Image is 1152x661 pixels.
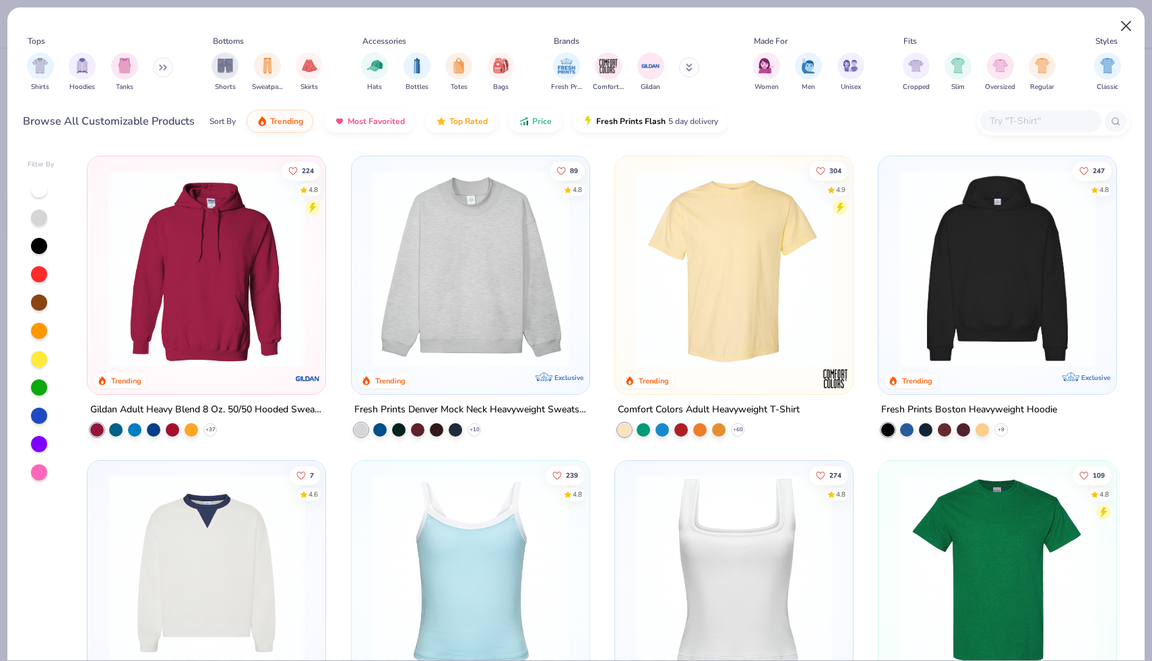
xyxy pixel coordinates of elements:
div: filter for Skirts [296,53,323,92]
img: Totes Image [451,58,466,73]
button: filter button [488,53,515,92]
img: e55d29c3-c55d-459c-bfd9-9b1c499ab3c6 [839,170,1050,367]
button: filter button [361,53,388,92]
div: filter for Hoodies [69,53,96,92]
div: Browse All Customizable Products [23,113,195,129]
div: 4.9 [836,185,845,195]
span: Oversized [985,82,1015,92]
button: Fresh Prints Flash5 day delivery [573,110,728,133]
img: 01756b78-01f6-4cc6-8d8a-3c30c1a0c8ac [101,170,312,367]
div: Accessories [362,35,406,47]
span: 274 [829,472,841,479]
img: flash.gif [583,116,594,127]
img: Classic Image [1100,58,1116,73]
button: filter button [837,53,864,92]
span: Bags [493,82,509,92]
span: Comfort Colors [593,82,624,92]
button: Most Favorited [324,110,415,133]
div: 4.8 [1099,490,1109,500]
img: TopRated.gif [436,116,447,127]
button: Price [509,110,562,133]
div: Gildan Adult Heavy Blend 8 Oz. 50/50 Hooded Sweatshirt [90,402,323,418]
span: Cropped [903,82,930,92]
div: Fresh Prints Denver Mock Neck Heavyweight Sweatshirt [354,402,587,418]
div: Sort By [210,115,236,127]
img: Regular Image [1035,58,1050,73]
span: Regular [1030,82,1054,92]
span: Shorts [215,82,236,92]
div: Fits [903,35,917,47]
button: filter button [637,53,664,92]
img: Comfort Colors logo [822,365,849,392]
button: filter button [1094,53,1121,92]
span: 247 [1093,167,1105,174]
div: Fresh Prints Boston Heavyweight Hoodie [881,402,1057,418]
div: 4.8 [309,185,318,195]
span: Skirts [300,82,318,92]
img: Sweatpants Image [260,58,275,73]
span: 109 [1093,472,1105,479]
div: filter for Women [753,53,780,92]
div: filter for Fresh Prints [551,53,582,92]
span: Exclusive [554,373,583,382]
span: Top Rated [449,116,488,127]
div: filter for Shorts [212,53,238,92]
button: filter button [593,53,624,92]
span: Most Favorited [348,116,405,127]
span: Bottles [406,82,428,92]
button: filter button [903,53,930,92]
button: Like [290,466,321,485]
div: 4.8 [836,490,845,500]
img: Women Image [759,58,774,73]
div: filter for Sweatpants [252,53,283,92]
div: filter for Bags [488,53,515,92]
img: Oversized Image [992,58,1008,73]
span: 224 [302,167,314,174]
div: filter for Comfort Colors [593,53,624,92]
div: filter for Totes [445,53,472,92]
button: filter button [945,53,971,92]
img: Cropped Image [908,58,924,73]
button: filter button [1029,53,1056,92]
div: filter for Bottles [404,53,430,92]
div: filter for Classic [1094,53,1121,92]
button: Like [809,161,848,180]
div: 4.6 [309,490,318,500]
div: 4.8 [572,185,581,195]
span: 304 [829,167,841,174]
span: Totes [451,82,468,92]
span: Hoodies [69,82,95,92]
img: Slim Image [951,58,965,73]
button: Like [282,161,321,180]
span: Price [532,116,552,127]
input: Try "T-Shirt" [988,113,1092,129]
div: filter for Cropped [903,53,930,92]
div: filter for Shirts [27,53,54,92]
button: Like [1073,161,1112,180]
img: trending.gif [257,116,267,127]
img: Men Image [801,58,816,73]
span: 239 [565,472,577,479]
div: Comfort Colors Adult Heavyweight T-Shirt [618,402,800,418]
span: Fresh Prints [551,82,582,92]
div: Tops [28,35,45,47]
span: Exclusive [1081,373,1110,382]
div: Filter By [28,160,55,170]
span: Women [755,82,779,92]
div: filter for Hats [361,53,388,92]
img: Shorts Image [218,58,233,73]
img: Shirts Image [32,58,48,73]
div: Styles [1095,35,1118,47]
img: Unisex Image [843,58,858,73]
img: most_fav.gif [334,116,345,127]
span: Fresh Prints Flash [596,116,666,127]
button: Top Rated [426,110,498,133]
span: Men [802,82,815,92]
span: 7 [310,472,314,479]
div: filter for Oversized [985,53,1015,92]
img: Hoodies Image [75,58,90,73]
img: Fresh Prints Image [556,56,577,76]
div: 4.8 [1099,185,1109,195]
button: Trending [247,110,313,133]
img: Bottles Image [410,58,424,73]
